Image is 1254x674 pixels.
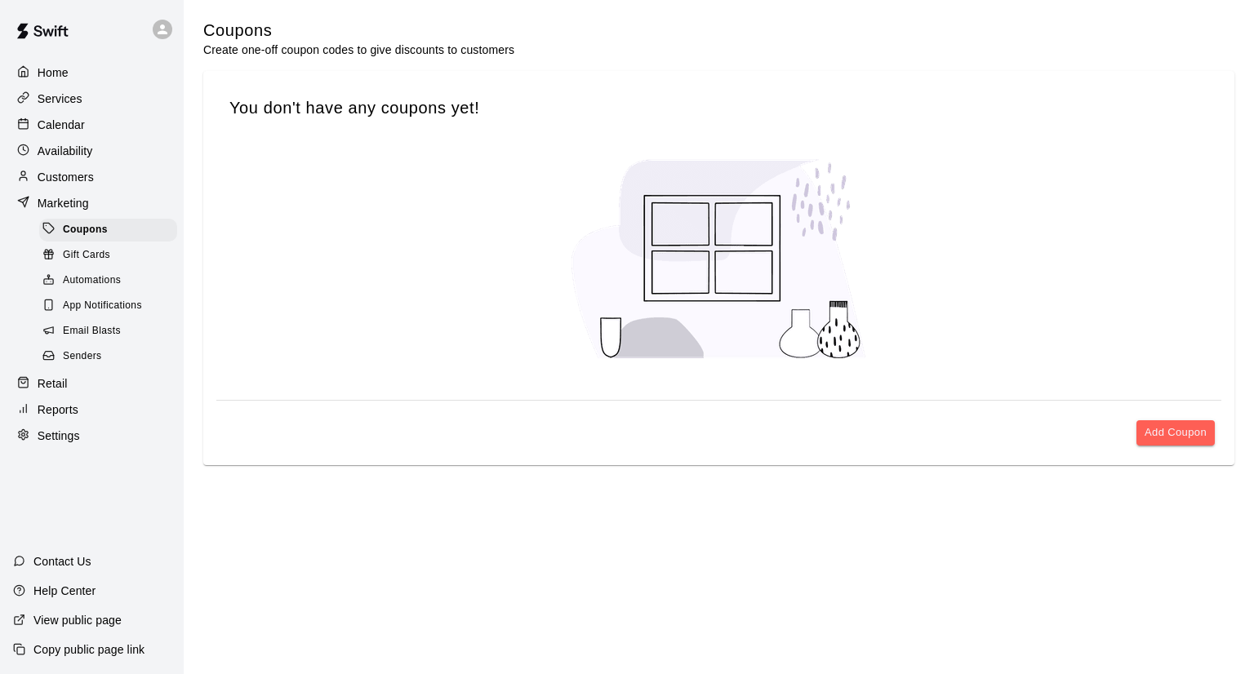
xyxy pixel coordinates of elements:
p: Calendar [38,117,85,133]
p: Availability [38,143,93,159]
p: Copy public page link [33,641,145,658]
h5: Coupons [203,20,514,42]
p: Help Center [33,583,96,599]
a: Calendar [13,113,171,137]
span: Gift Cards [63,247,110,264]
a: Home [13,60,171,85]
a: Retail [13,371,171,396]
a: Automations [39,268,184,294]
div: Email Blasts [39,320,177,343]
span: Email Blasts [63,323,121,339]
img: No coupons created [556,144,883,374]
p: Marketing [38,195,89,211]
p: Contact Us [33,553,91,570]
span: Coupons [63,222,108,238]
span: App Notifications [63,298,142,314]
p: Settings [38,428,80,444]
p: View public page [33,612,122,628]
p: Services [38,91,82,107]
a: Settings [13,423,171,448]
a: Customers [13,165,171,189]
a: Senders [39,344,184,370]
div: Automations [39,269,177,292]
div: Gift Cards [39,244,177,267]
p: Retail [38,375,68,392]
button: Add Coupon [1136,420,1215,446]
a: Services [13,86,171,111]
span: Automations [63,273,121,289]
a: Availability [13,139,171,163]
p: Customers [38,169,94,185]
a: Coupons [39,217,184,242]
span: Senders [63,348,102,365]
a: App Notifications [39,294,184,319]
div: Senders [39,345,177,368]
p: Create one-off coupon codes to give discounts to customers [203,42,514,58]
div: App Notifications [39,295,177,317]
h5: You don't have any coupons yet! [229,97,1208,119]
a: Marketing [13,191,171,215]
div: Coupons [39,219,177,242]
p: Home [38,64,69,81]
p: Reports [38,401,78,418]
a: Email Blasts [39,319,184,344]
a: Gift Cards [39,242,184,268]
a: Reports [13,397,171,422]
